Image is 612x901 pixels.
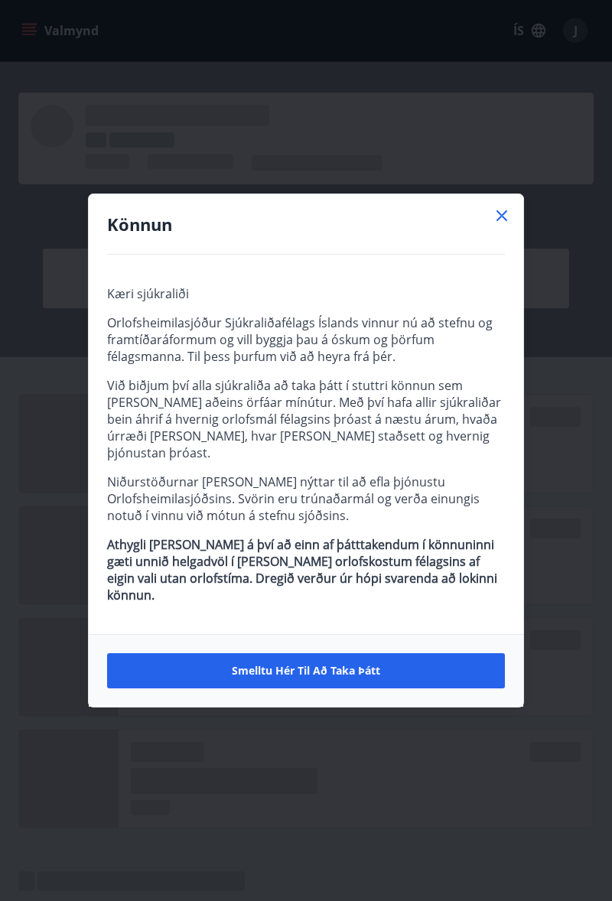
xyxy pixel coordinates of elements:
[232,663,380,678] span: Smelltu hér til að taka þátt
[107,653,505,688] button: Smelltu hér til að taka þátt
[107,473,505,524] p: Niðurstöðurnar [PERSON_NAME] nýttar til að efla þjónustu Orlofsheimilasjóðsins. Svörin eru trúnað...
[107,377,505,461] p: Við biðjum því alla sjúkraliða að taka þátt í stuttri könnun sem [PERSON_NAME] aðeins örfáar mínú...
[107,314,505,365] p: Orlofsheimilasjóður Sjúkraliðafélags Íslands vinnur nú að stefnu og framtíðaráformum og vill bygg...
[107,213,505,236] h4: Könnun
[107,536,497,603] strong: Athygli [PERSON_NAME] á því að einn af þátttakendum í könnuninni gæti unnið helgadvöl í [PERSON_N...
[107,285,505,302] p: Kæri sjúkraliði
